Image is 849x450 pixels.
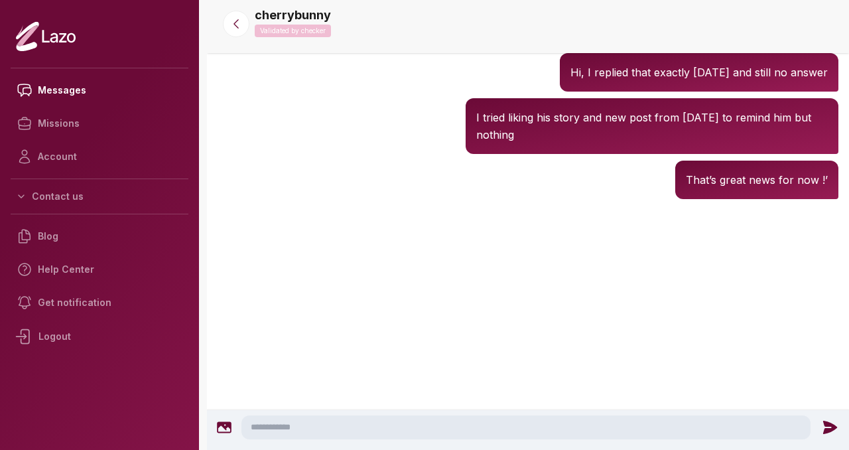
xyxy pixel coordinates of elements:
[11,286,188,319] a: Get notification
[255,25,331,37] p: Validated by checker
[11,74,188,107] a: Messages
[570,64,828,81] p: Hi, I replied that exactly [DATE] and still no answer
[11,140,188,173] a: Account
[11,319,188,354] div: Logout
[476,109,828,143] p: I tried liking his story and new post from [DATE] to remind him but nothing
[11,107,188,140] a: Missions
[11,253,188,286] a: Help Center
[686,171,828,188] p: That’s great news for now !’
[255,6,331,25] p: cherrybunny
[11,220,188,253] a: Blog
[11,185,188,208] button: Contact us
